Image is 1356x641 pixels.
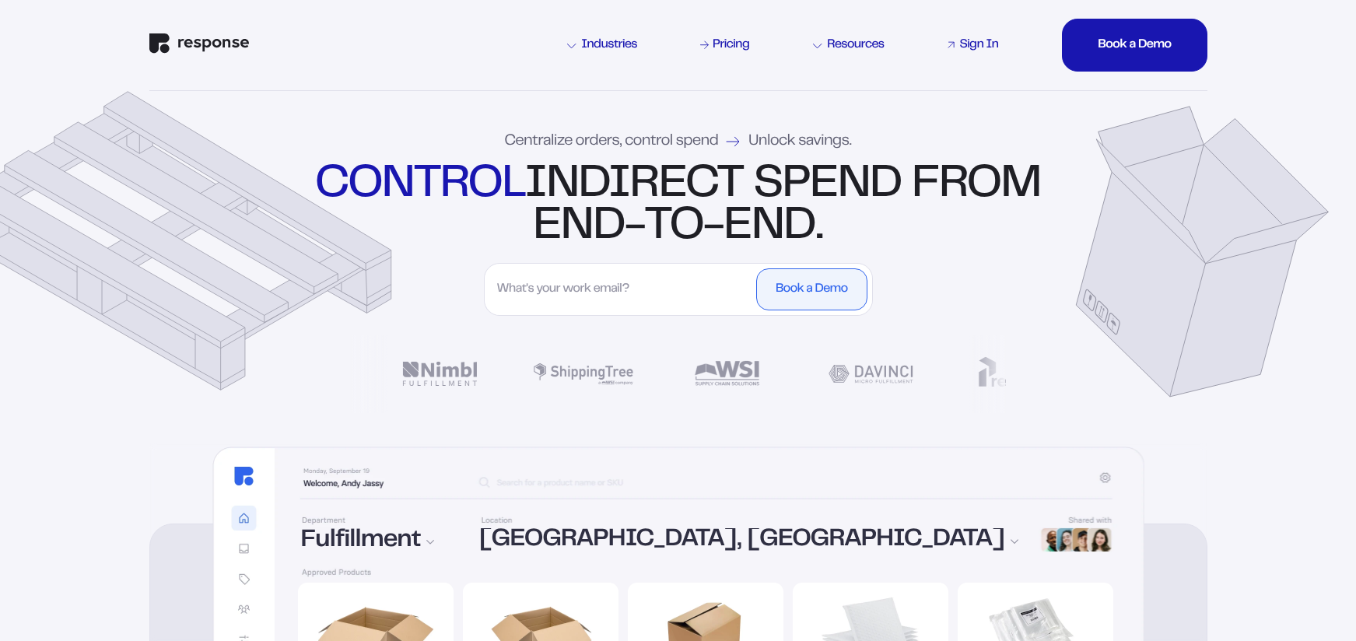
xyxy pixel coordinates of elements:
[1062,19,1207,72] button: Book a DemoBook a DemoBook a DemoBook a DemoBook a Demo
[315,165,524,205] strong: control
[301,529,461,554] div: Fulfillment
[813,39,884,51] div: Resources
[489,268,753,310] input: What's your work email?
[698,36,752,54] a: Pricing
[776,283,847,296] div: Book a Demo
[713,39,749,51] div: Pricing
[479,528,1019,553] div: [GEOGRAPHIC_DATA], [GEOGRAPHIC_DATA]
[1098,39,1171,51] div: Book a Demo
[311,164,1045,248] div: indirect spend from end-to-end.
[505,134,852,149] div: Centralize orders, control spend
[756,268,867,310] button: Book a Demo
[149,33,249,58] a: Response Home
[959,39,998,51] div: Sign In
[149,33,249,54] img: Response Logo
[944,36,1001,54] a: Sign In
[567,39,637,51] div: Industries
[748,134,851,149] span: Unlock savings.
